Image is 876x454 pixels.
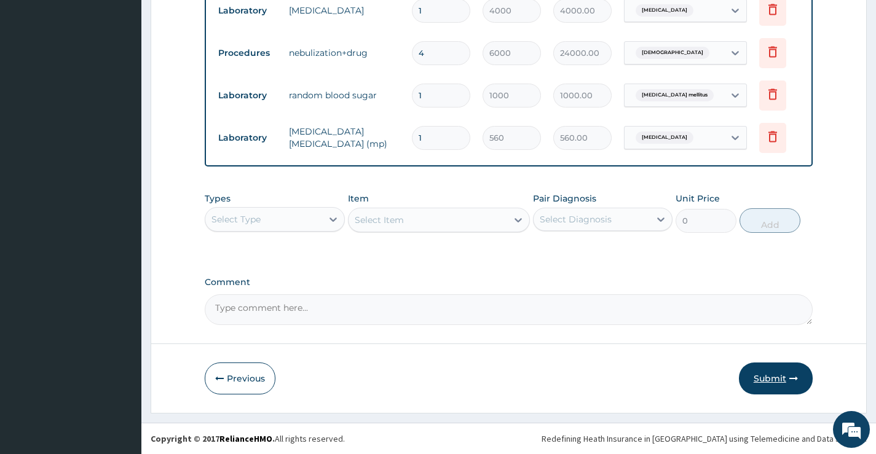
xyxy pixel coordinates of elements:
[212,127,283,149] td: Laboratory
[212,84,283,107] td: Laboratory
[636,4,693,17] span: [MEDICAL_DATA]
[740,208,800,233] button: Add
[6,314,234,357] textarea: Type your message and hit 'Enter'
[205,362,275,394] button: Previous
[542,432,867,445] div: Redefining Heath Insurance in [GEOGRAPHIC_DATA] using Telemedicine and Data Science!
[739,362,813,394] button: Submit
[71,144,170,268] span: We're online!
[636,131,693,144] span: [MEDICAL_DATA]
[23,61,50,92] img: d_794563401_company_1708531726252_794563401
[205,194,231,204] label: Types
[205,277,813,288] label: Comment
[141,423,876,454] footer: All rights reserved.
[283,119,406,156] td: [MEDICAL_DATA] [MEDICAL_DATA] (mp)
[540,213,612,225] div: Select Diagnosis
[636,89,714,101] span: [MEDICAL_DATA] mellitus
[64,69,207,85] div: Chat with us now
[212,42,283,65] td: Procedures
[283,83,406,108] td: random blood sugar
[348,192,369,205] label: Item
[283,41,406,65] td: nebulization+drug
[533,192,596,205] label: Pair Diagnosis
[636,47,709,59] span: [DEMOGRAPHIC_DATA]
[211,213,261,225] div: Select Type
[202,6,231,36] div: Minimize live chat window
[219,433,272,444] a: RelianceHMO
[676,192,720,205] label: Unit Price
[151,433,275,444] strong: Copyright © 2017 .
